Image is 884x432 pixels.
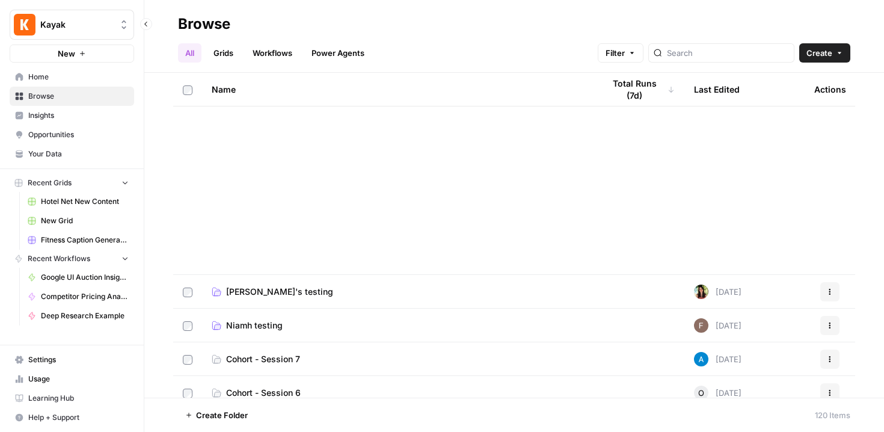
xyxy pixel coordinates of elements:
span: Learning Hub [28,393,129,404]
span: Help + Support [28,412,129,423]
span: Opportunities [28,129,129,140]
span: Deep Research Example [41,310,129,321]
a: Workflows [245,43,299,63]
a: Browse [10,87,134,106]
span: Insights [28,110,129,121]
button: Filter [598,43,643,63]
span: Filter [606,47,625,59]
span: New Grid [41,215,129,226]
button: New [10,45,134,63]
span: Competitor Pricing Analysis ([PERSON_NAME]) [41,291,129,302]
span: Usage [28,374,129,384]
span: Kayak [40,19,113,31]
button: Help + Support [10,408,134,427]
span: Cohort - Session 7 [226,353,300,365]
a: All [178,43,201,63]
a: Niamh testing [212,319,585,332]
a: Deep Research Example [22,306,134,326]
a: Power Agents [304,43,372,63]
span: Your Data [28,149,129,159]
a: Opportunities [10,125,134,144]
img: Kayak Logo [14,14,35,35]
button: Recent Workflows [10,250,134,268]
a: Fitness Caption Generator ([PERSON_NAME]) [22,230,134,250]
a: Cohort - Session 6 [212,387,585,399]
input: Search [667,47,789,59]
a: [PERSON_NAME]'s testing [212,286,585,298]
a: Home [10,67,134,87]
span: Create [806,47,832,59]
div: 120 Items [815,409,850,421]
img: e4v89f89x2fg3vu1gtqy01mqi6az [694,285,708,299]
a: Usage [10,369,134,389]
span: Browse [28,91,129,102]
span: New [58,48,75,60]
a: Hotel Net New Content [22,192,134,211]
a: Insights [10,106,134,125]
div: [DATE] [694,285,741,299]
span: Fitness Caption Generator ([PERSON_NAME]) [41,235,129,245]
span: Recent Workflows [28,253,90,264]
span: Recent Grids [28,177,72,188]
div: Browse [178,14,230,34]
a: Grids [206,43,241,63]
img: tctyxljblf40chzqxflm8vgl4vpd [694,318,708,333]
a: New Grid [22,211,134,230]
span: Create Folder [196,409,248,421]
div: [DATE] [694,352,741,366]
div: Total Runs (7d) [604,73,675,106]
div: Name [212,73,585,106]
span: O [698,387,704,399]
div: Last Edited [694,73,740,106]
button: Recent Grids [10,174,134,192]
button: Create Folder [178,406,255,425]
a: Cohort - Session 7 [212,353,585,365]
button: Workspace: Kayak [10,10,134,40]
span: Home [28,72,129,82]
a: Your Data [10,144,134,164]
a: Competitor Pricing Analysis ([PERSON_NAME]) [22,287,134,306]
a: Settings [10,350,134,369]
span: Niamh testing [226,319,283,332]
img: o3cqybgnmipr355j8nz4zpq1mc6x [694,352,708,366]
a: Learning Hub [10,389,134,408]
span: Google UI Auction Insights files - download (Oliana) [41,272,129,283]
div: Actions [814,73,846,106]
a: Google UI Auction Insights files - download (Oliana) [22,268,134,287]
span: Hotel Net New Content [41,196,129,207]
span: [PERSON_NAME]'s testing [226,286,333,298]
div: [DATE] [694,318,741,333]
span: Settings [28,354,129,365]
button: Create [799,43,850,63]
span: Cohort - Session 6 [226,387,301,399]
div: [DATE] [694,386,741,400]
